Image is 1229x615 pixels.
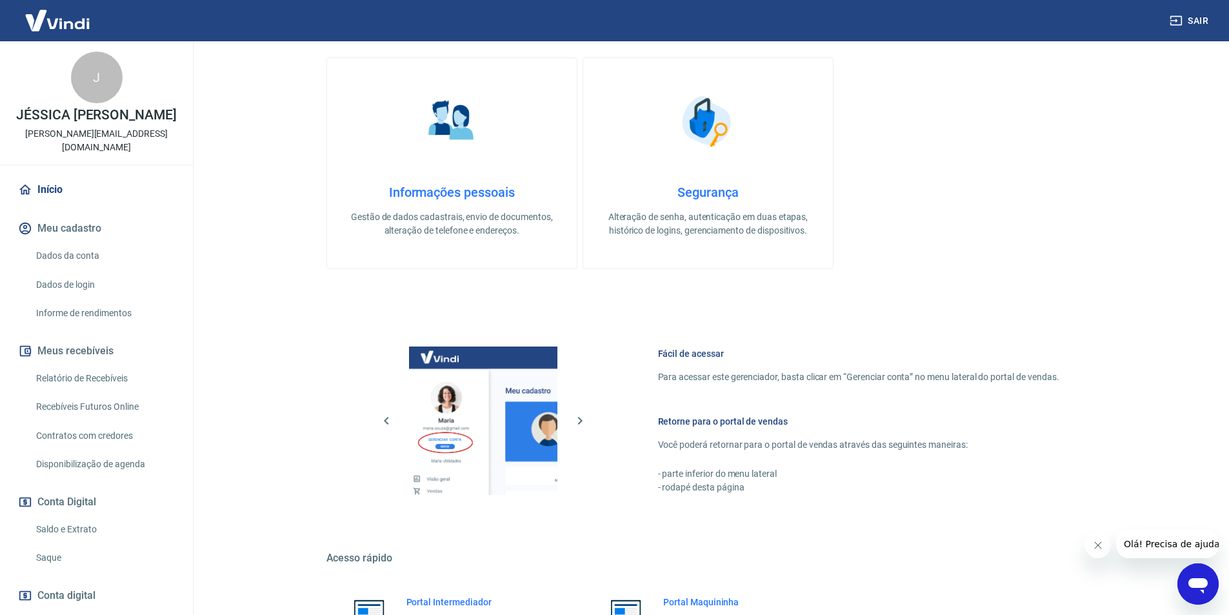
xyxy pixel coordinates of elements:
[31,300,177,327] a: Informe de rendimentos
[31,545,177,571] a: Saque
[604,185,812,200] h4: Segurança
[658,481,1059,494] p: - rodapé desta página
[409,347,557,495] img: Imagem da dashboard mostrando o botão de gerenciar conta na sidebar no lado esquerdo
[604,210,812,237] p: Alteração de senha, autenticação em duas etapas, histórico de logins, gerenciamento de dispositivos.
[1177,563,1219,605] iframe: Botão para abrir a janela de mensagens
[71,52,123,103] div: J
[31,451,177,478] a: Disponibilização de agenda
[15,176,177,204] a: Início
[31,365,177,392] a: Relatório de Recebíveis
[658,438,1059,452] p: Você poderá retornar para o portal de vendas através das seguintes maneiras:
[348,210,556,237] p: Gestão de dados cadastrais, envio de documentos, alteração de telefone e endereços.
[8,9,108,19] span: Olá! Precisa de ajuda?
[658,347,1059,360] h6: Fácil de acessar
[31,423,177,449] a: Contratos com credores
[658,467,1059,481] p: - parte inferior do menu lateral
[675,89,740,154] img: Segurança
[663,596,775,609] h6: Portal Maquininha
[15,214,177,243] button: Meu cadastro
[348,185,556,200] h4: Informações pessoais
[658,370,1059,384] p: Para acessar este gerenciador, basta clicar em “Gerenciar conta” no menu lateral do portal de ven...
[419,89,484,154] img: Informações pessoais
[31,243,177,269] a: Dados da conta
[658,415,1059,428] h6: Retorne para o portal de vendas
[15,581,177,610] a: Conta digital
[1167,9,1214,33] button: Sair
[31,272,177,298] a: Dados de login
[37,587,95,605] span: Conta digital
[583,57,834,269] a: SegurançaSegurançaAlteração de senha, autenticação em duas etapas, histórico de logins, gerenciam...
[31,394,177,420] a: Recebíveis Futuros Online
[326,57,577,269] a: Informações pessoaisInformações pessoaisGestão de dados cadastrais, envio de documentos, alteraçã...
[16,108,177,122] p: JÉSSICA [PERSON_NAME]
[326,552,1090,565] h5: Acesso rápido
[15,488,177,516] button: Conta Digital
[31,516,177,543] a: Saldo e Extrato
[1085,532,1111,558] iframe: Fechar mensagem
[15,1,99,40] img: Vindi
[15,337,177,365] button: Meus recebíveis
[1116,530,1219,558] iframe: Mensagem da empresa
[10,127,183,154] p: [PERSON_NAME][EMAIL_ADDRESS][DOMAIN_NAME]
[406,596,521,609] h6: Portal Intermediador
